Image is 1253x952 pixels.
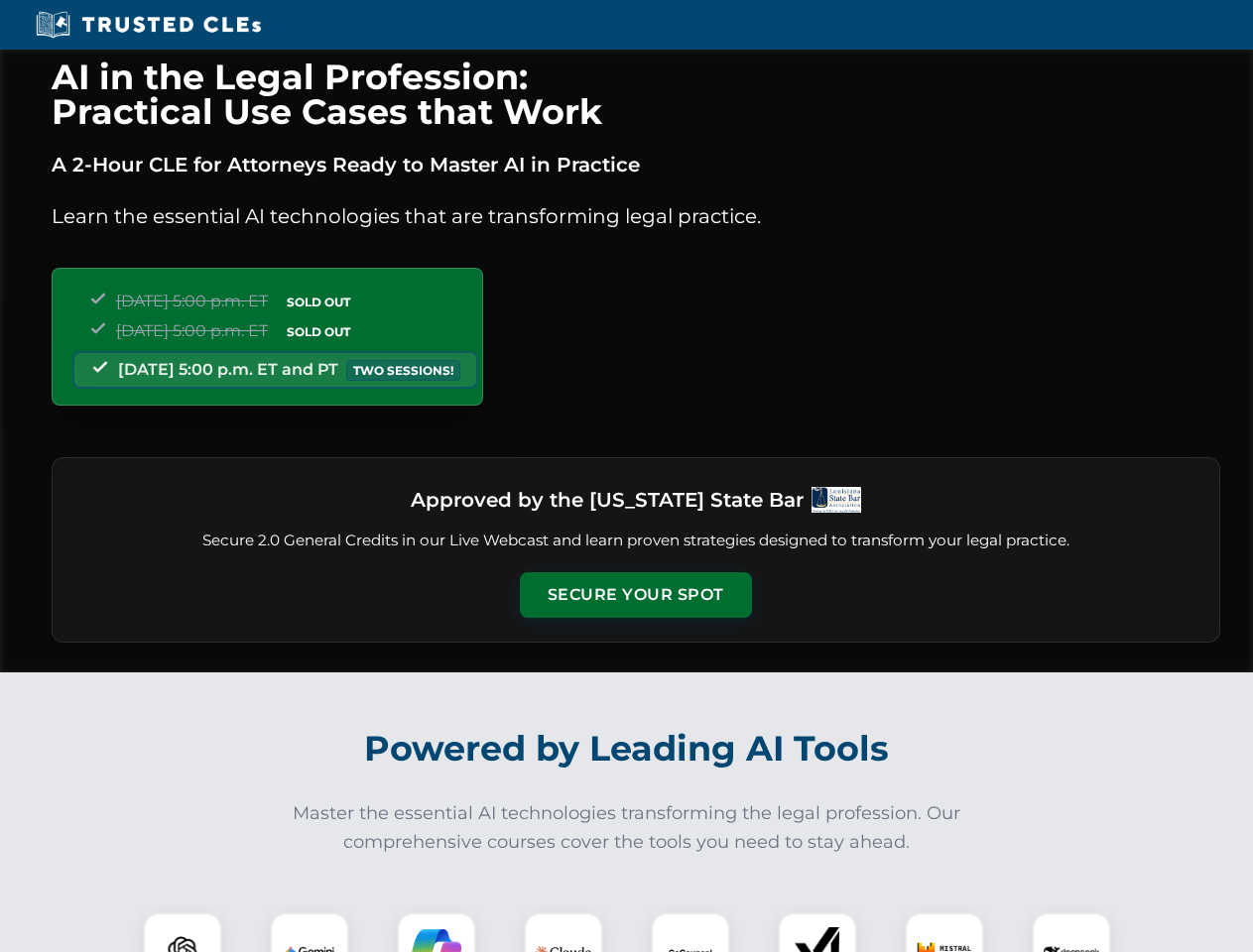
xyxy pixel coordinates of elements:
[116,292,268,310] span: [DATE] 5:00 p.m. ET
[52,59,1220,129] h1: AI in the Legal Profession: Practical Use Cases that Work
[411,482,804,518] h3: Approved by the [US_STATE] State Bar
[77,714,1177,783] h2: Powered by Leading AI Tools
[52,200,1220,232] p: Learn the essential AI technologies that are transforming legal practice.
[520,572,752,618] button: Secure Your Spot
[280,292,357,312] span: SOLD OUT
[76,530,1195,552] p: Secure 2.0 General Credits in our Live Webcast and learn proven strategies designed to transform ...
[280,321,357,342] span: SOLD OUT
[52,149,1220,180] p: A 2-Hour CLE for Attorneys Ready to Master AI in Practice
[280,799,974,857] p: Master the essential AI technologies transforming the legal profession. Our comprehensive courses...
[30,10,267,40] img: Trusted CLEs
[812,487,861,513] img: Logo
[116,321,268,340] span: [DATE] 5:00 p.m. ET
